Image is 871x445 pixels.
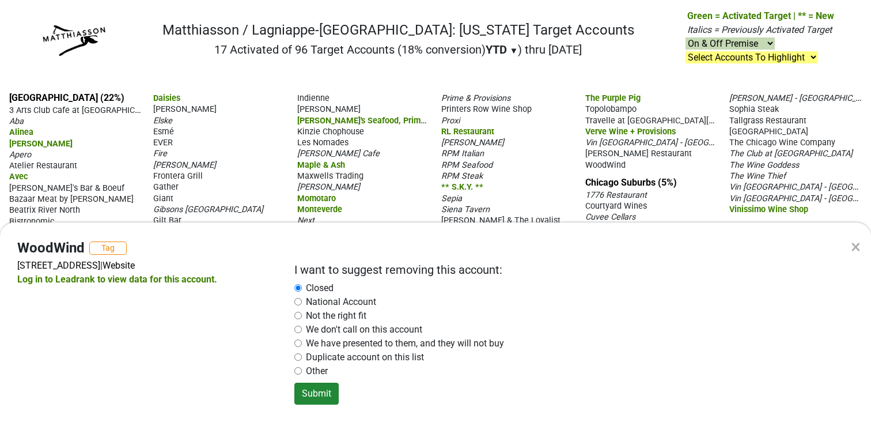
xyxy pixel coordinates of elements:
[306,309,366,323] label: Not the right fit
[306,337,504,350] label: We have presented to them, and they will not buy
[17,274,217,285] a: Log in to Leadrank to view data for this account.
[17,240,85,257] h4: WoodWind
[851,233,861,261] div: ×
[306,350,424,364] label: Duplicate account on this list
[89,242,127,255] button: Tag
[100,260,103,271] span: |
[306,323,422,337] label: We don't call on this account
[294,383,339,405] button: Submit
[17,260,100,271] a: [STREET_ADDRESS]
[306,364,328,378] label: Other
[306,281,334,295] label: Closed
[103,260,135,271] a: Website
[306,295,376,309] label: National Account
[294,263,832,277] h2: I want to suggest removing this account:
